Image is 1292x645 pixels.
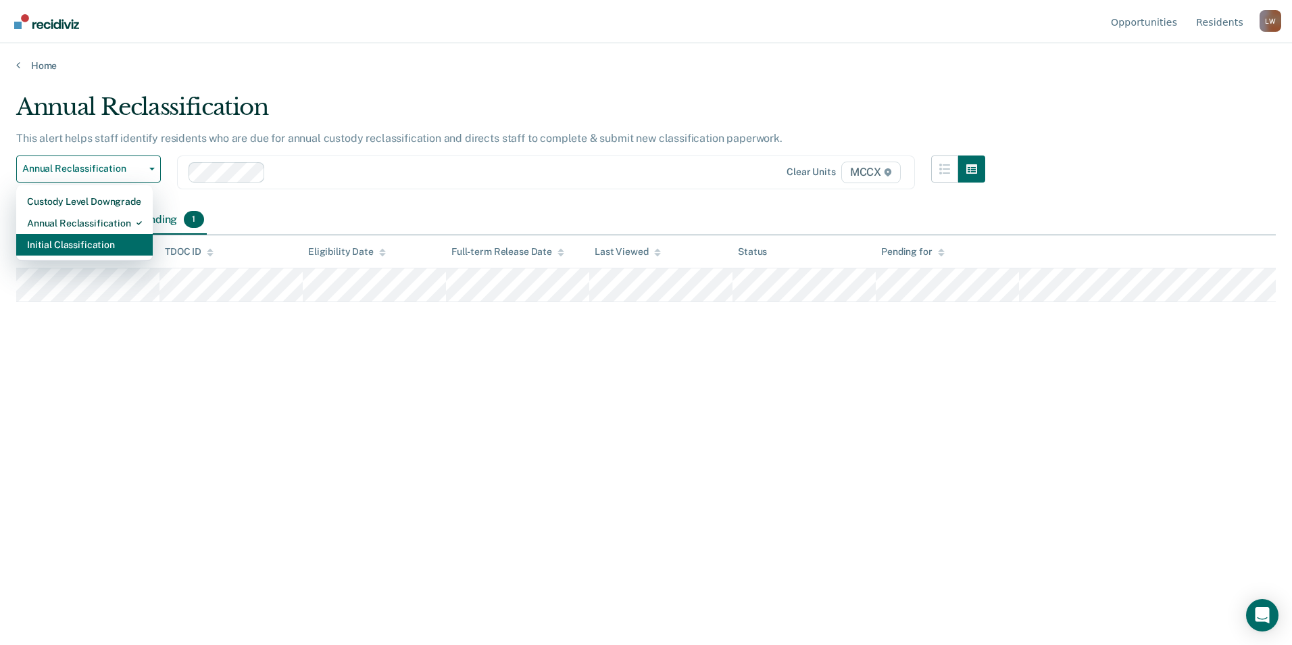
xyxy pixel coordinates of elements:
[27,234,142,256] div: Initial Classification
[16,156,161,183] button: Annual Reclassification
[595,246,660,258] div: Last Viewed
[308,246,386,258] div: Eligibility Date
[165,246,214,258] div: TDOC ID
[16,132,782,145] p: This alert helps staff identify residents who are due for annual custody reclassification and dir...
[1260,10,1281,32] div: L W
[16,185,153,261] div: Dropdown Menu
[134,206,206,235] div: Pending1
[787,166,836,178] div: Clear units
[184,211,203,229] span: 1
[14,14,79,29] img: Recidiviz
[22,163,144,174] span: Annual Reclassification
[738,246,767,258] div: Status
[16,59,1276,72] a: Home
[881,246,944,258] div: Pending for
[27,191,142,212] div: Custody Level Downgrade
[16,93,985,132] div: Annual Reclassification
[1260,10,1281,32] button: Profile dropdown button
[451,246,564,258] div: Full-term Release Date
[27,212,142,234] div: Annual Reclassification
[841,162,901,183] span: MCCX
[1246,599,1278,631] div: Open Intercom Messenger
